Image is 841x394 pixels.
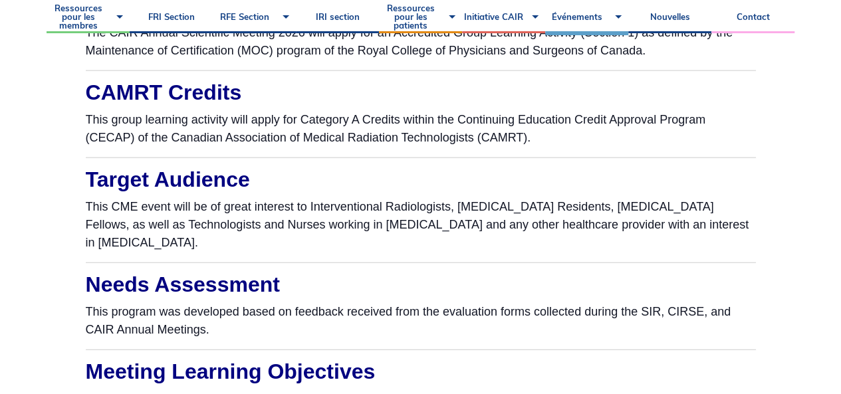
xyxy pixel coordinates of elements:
[86,80,242,104] span: CAMRT Credits
[86,303,756,339] p: This program was developed based on feedback received from the evaluation forms collected during ...
[86,198,756,252] p: This CME event will be of great interest to Interventional Radiologists, [MEDICAL_DATA] Residents...
[86,359,376,383] span: Meeting Learning Objectives
[86,111,756,147] p: This group learning activity will apply for Category A Credits within the Continuing Education Cr...
[86,272,280,296] span: Needs Assessment
[86,24,756,60] p: The CAIR Annual Scientific Meeting 2026 will apply for an Accredited Group Learning Activity (Sec...
[86,167,250,191] span: Target Audience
